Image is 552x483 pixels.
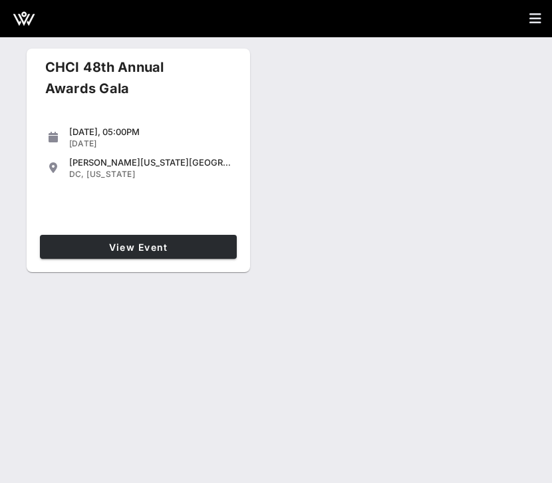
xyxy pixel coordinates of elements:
div: [DATE] [69,138,231,149]
span: [US_STATE] [86,169,135,179]
a: View Event [40,235,237,259]
div: [PERSON_NAME][US_STATE][GEOGRAPHIC_DATA] [69,157,231,168]
span: View Event [45,241,231,253]
div: [DATE], 05:00PM [69,126,231,137]
span: DC, [69,169,84,179]
div: CHCI 48th Annual Awards Gala [35,57,222,110]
